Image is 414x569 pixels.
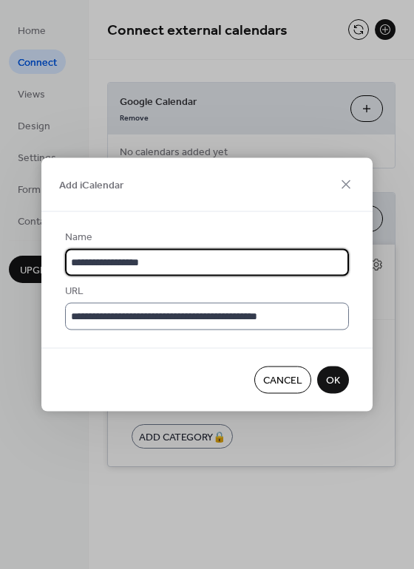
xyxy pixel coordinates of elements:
span: Cancel [263,373,302,389]
div: Name [65,230,346,245]
button: Cancel [254,367,311,394]
span: OK [326,373,340,389]
span: Add iCalendar [59,178,123,194]
div: URL [65,284,346,299]
button: OK [317,367,349,394]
